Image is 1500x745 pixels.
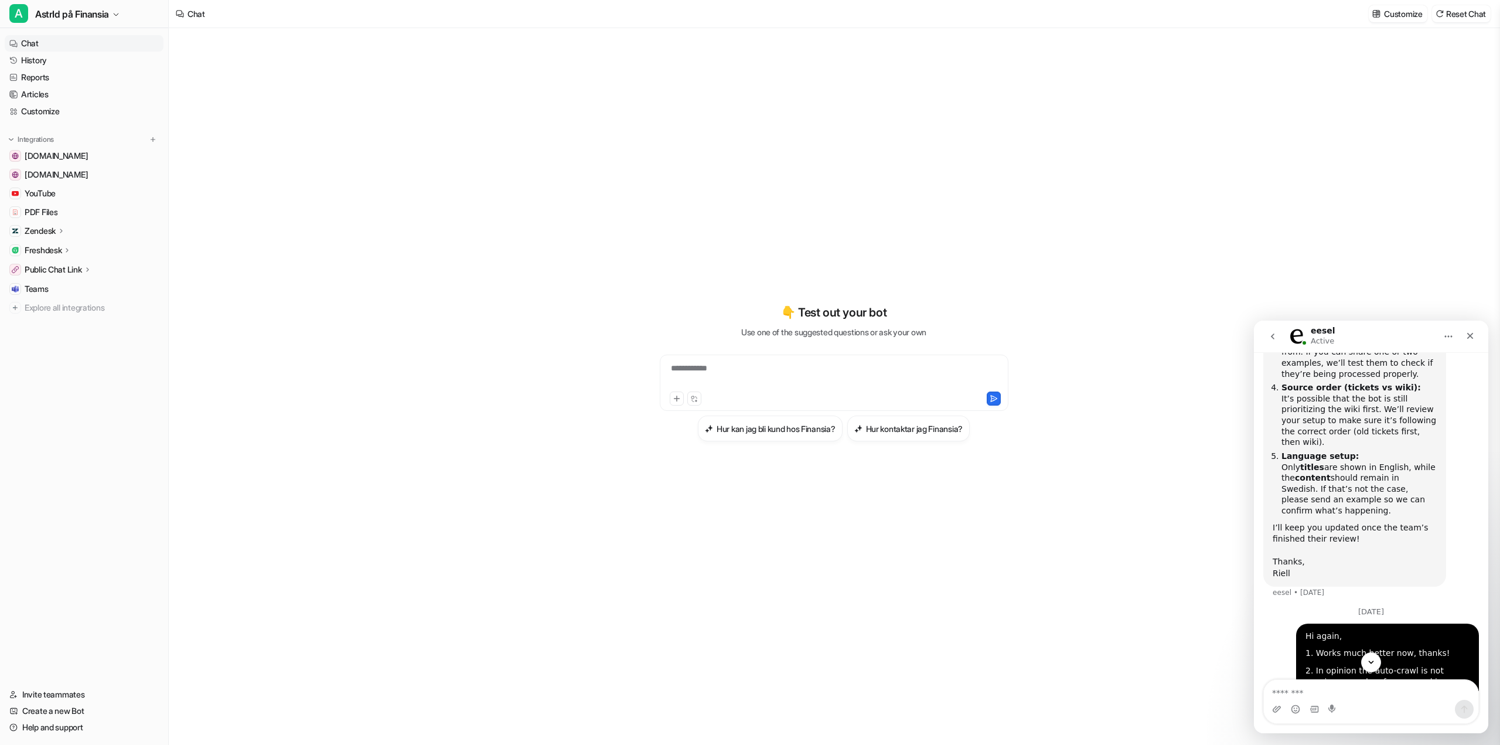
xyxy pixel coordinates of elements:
[5,134,57,145] button: Integrations
[28,131,105,140] b: Language setup:
[25,264,82,275] p: Public Chat Link
[1372,9,1380,18] img: customize
[9,302,21,314] img: explore all integrations
[25,150,88,162] span: [DOMAIN_NAME]
[187,8,205,20] div: Chat
[42,303,225,622] div: Hi again,1. Works much better now, thanks!2. In opinion the auto-crawl is not running everyday, f...
[5,166,163,183] a: www.finansia.se[DOMAIN_NAME]
[25,298,159,317] span: Explore all integrations
[7,135,15,144] img: expand menu
[25,225,56,237] p: Zendesk
[717,423,835,435] h3: Hur kan jag bli kund hos Finansia?
[28,62,167,72] b: Source order (tickets vs wiki):
[201,379,220,398] button: Send a message…
[5,35,163,52] a: Chat
[25,244,62,256] p: Freshdesk
[5,185,163,202] a: YouTubeYouTube
[5,86,163,103] a: Articles
[52,327,216,339] div: 1. Works much better now, thanks!
[19,202,183,236] div: I’ll keep you updated once the team’s finished their review! ​
[28,130,183,196] li: Only are shown in English, while the should remain in Swedish. If that’s not the case, please sen...
[1369,5,1427,22] button: Customize
[9,4,28,23] span: A
[25,188,56,199] span: YouTube
[866,423,963,435] h3: Hur kontaktar jag Finansia?
[741,326,926,338] p: Use one of the suggested questions or ask your own
[74,384,84,393] button: Start recording
[149,135,157,144] img: menu_add.svg
[1254,321,1488,733] iframe: Intercom live chat
[5,148,163,164] a: wiki.finansia.se[DOMAIN_NAME]
[41,152,77,162] b: content
[18,135,54,144] p: Integrations
[37,384,46,393] button: Emoji picker
[5,204,163,220] a: PDF FilesPDF Files
[1432,5,1491,22] button: Reset Chat
[46,142,70,151] b: titles
[854,424,862,433] img: Hur kontaktar jag Finansia?
[5,281,163,297] a: TeamsTeams
[5,300,163,316] a: Explore all integrations
[1436,9,1444,18] img: reset
[18,384,28,393] button: Upload attachment
[1384,8,1422,20] p: Customize
[107,332,127,352] button: Scroll to bottom
[9,287,225,303] div: [DATE]
[12,285,19,292] img: Teams
[56,384,65,393] button: Gif picker
[781,304,887,321] p: 👇 Test out your bot
[19,268,70,275] div: eesel • [DATE]
[25,283,49,295] span: Teams
[35,6,109,22] span: AstrId på Finansia
[12,190,19,197] img: YouTube
[5,52,163,69] a: History
[5,69,163,86] a: Reports
[12,247,19,254] img: Freshdesk
[12,171,19,178] img: www.finansia.se
[52,310,216,322] div: Hi again,
[25,169,88,181] span: [DOMAIN_NAME]
[5,719,163,736] a: Help and support
[19,236,183,258] div: Thanks, Riell
[5,686,163,703] a: Invite teammates
[25,206,57,218] span: PDF Files
[12,209,19,216] img: PDF Files
[12,227,19,234] img: Zendesk
[28,62,183,127] li: It’s possible that the bot is still prioritizing the wiki first. We’ll review your setup to make ...
[5,703,163,719] a: Create a new Bot
[9,303,225,637] div: Bajram says…
[5,103,163,120] a: Customize
[698,416,842,441] button: Hur kan jag bli kund hos Finansia?Hur kan jag bli kund hos Finansia?
[12,266,19,273] img: Public Chat Link
[705,424,713,433] img: Hur kan jag bli kund hos Finansia?
[10,359,224,379] textarea: Message…
[12,152,19,159] img: wiki.finansia.se
[847,416,970,441] button: Hur kontaktar jag Finansia?Hur kontaktar jag Finansia?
